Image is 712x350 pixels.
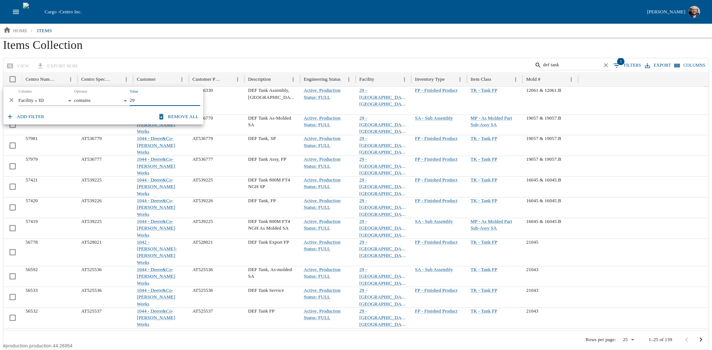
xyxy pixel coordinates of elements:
div: 16045 & 16045.B [523,218,578,239]
div: 19057 & 19057.B [523,135,578,156]
div: 16045 & 16045.B [523,197,578,218]
a: Active, Production Status: FULL [304,198,340,210]
a: FP - Finished Product [415,88,458,93]
input: Search… [543,60,601,70]
a: FP - Finished Product [415,157,458,162]
span: 1 [617,58,624,65]
div: Customer Part Number [192,77,222,82]
div: DEF Tank Assy, FP [244,156,300,176]
a: TK - Tank FP [471,240,497,245]
img: cargo logo [23,3,42,21]
div: 56778 [22,239,78,266]
a: Active, Production Status: FULL [304,329,340,341]
div: 57421 [22,176,78,197]
div: Search [535,60,612,72]
a: FP - Finished Product [415,177,458,183]
button: Menu [121,74,131,84]
div: 56533 [22,287,78,307]
a: 29 - [GEOGRAPHIC_DATA], [GEOGRAPHIC_DATA] [359,288,410,307]
label: Value [130,89,138,94]
a: Active, Production Status: FULL [304,219,340,231]
button: [PERSON_NAME] [644,4,703,20]
button: Sort [112,74,122,84]
a: 1044 - Deere&Co-[PERSON_NAME] Works [137,288,175,307]
div: Mold # [526,77,540,82]
div: AT525536 [78,287,133,307]
div: Centro Specification [81,77,111,82]
a: Active, Production Status: FULL [304,240,340,251]
div: AT536779 [189,135,244,156]
a: 1044 - Deere&Co-[PERSON_NAME] Works [137,177,175,196]
div: AT536777 [189,156,244,176]
div: AT528021 [78,239,133,266]
a: SA - Sub Assembly [415,267,453,272]
a: TK - Tank FP [471,177,497,183]
button: Delete [6,95,17,106]
div: AT539226 [189,197,244,218]
a: TK - Tank FP [471,136,497,141]
a: SA - Sub Assembly [415,219,453,224]
p: Rows per page: [586,336,616,343]
button: Menu [177,74,187,84]
a: TK - Tank FP [471,198,497,203]
a: FP - Finished Product [415,136,458,141]
div: 19057 & 19057.B [523,156,578,176]
div: [PERSON_NAME] [647,8,685,16]
div: Centro Number [26,77,55,82]
button: Export [643,60,673,71]
a: 29 - [GEOGRAPHIC_DATA], [GEOGRAPHIC_DATA] [359,219,410,238]
div: DEF Tank 800M FT4 NGH As Molded SA [244,218,300,239]
a: TK - Tank FP [471,309,497,314]
a: TK - Tank FP [471,329,497,334]
div: DEF Tank Export FP [244,239,300,266]
a: 1044 - Deere&Co-[PERSON_NAME] Works [137,309,175,327]
p: home [13,27,27,34]
div: AT536779 [78,135,133,156]
label: Operator [74,89,88,94]
div: 57981 [22,135,78,156]
div: DEF Tank As-Molded SA [244,114,300,135]
a: 29 - [GEOGRAPHIC_DATA], [GEOGRAPHIC_DATA] [359,88,410,107]
div: 21043 [523,287,578,307]
div: AT536777 [78,156,133,176]
div: 21043 [523,307,578,328]
div: Item Class [471,77,491,82]
p: 1–25 of 139 [649,336,672,343]
a: FP - Finished Product [415,309,458,314]
div: 57979 [22,156,78,176]
a: 29 - [GEOGRAPHIC_DATA], [GEOGRAPHIC_DATA] [359,136,410,155]
div: Facility » ID [19,96,74,106]
span: Centro Inc. [59,9,82,14]
a: MP - As Molded Part Sub-Assy SA [471,219,512,231]
div: DEF Tank, SP [244,135,300,156]
a: 29 - [GEOGRAPHIC_DATA], [GEOGRAPHIC_DATA] [359,116,410,134]
a: Active, Production Status: FULL [304,309,340,320]
div: contains [74,96,130,106]
a: 1044 - Deere&Co-[PERSON_NAME] Works [137,219,175,238]
a: Active, Production Status: FULL [304,267,340,279]
button: Sort [56,74,66,84]
div: Cargo - [42,8,644,16]
div: AT539226 [78,197,133,218]
div: Facility [359,77,374,82]
div: Customer [137,77,156,82]
img: Profile image [688,6,700,18]
button: Go to next page [694,333,708,347]
button: Menu [288,74,298,84]
button: Sort [541,74,551,84]
div: AT539225 [78,218,133,239]
a: Active, Production Status: FULL [304,136,340,148]
a: 29 - [GEOGRAPHIC_DATA], [GEOGRAPHIC_DATA] [359,267,410,286]
div: 57419 [22,218,78,239]
div: Engineering Status [304,77,341,82]
div: AT536779 [189,114,244,135]
a: FP - Finished Product [415,240,458,245]
a: FP - Finished Product [415,329,458,334]
button: Clear [601,60,612,71]
a: SA - Sub Assembly [415,116,453,121]
a: 29 - [GEOGRAPHIC_DATA], [GEOGRAPHIC_DATA] [359,198,410,217]
button: Sort [271,74,281,84]
a: 29 - [GEOGRAPHIC_DATA], [GEOGRAPHIC_DATA] [359,329,410,348]
a: Active, Production Status: FULL [304,177,340,189]
div: DEF Tank Assembly, [GEOGRAPHIC_DATA] [244,87,300,114]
